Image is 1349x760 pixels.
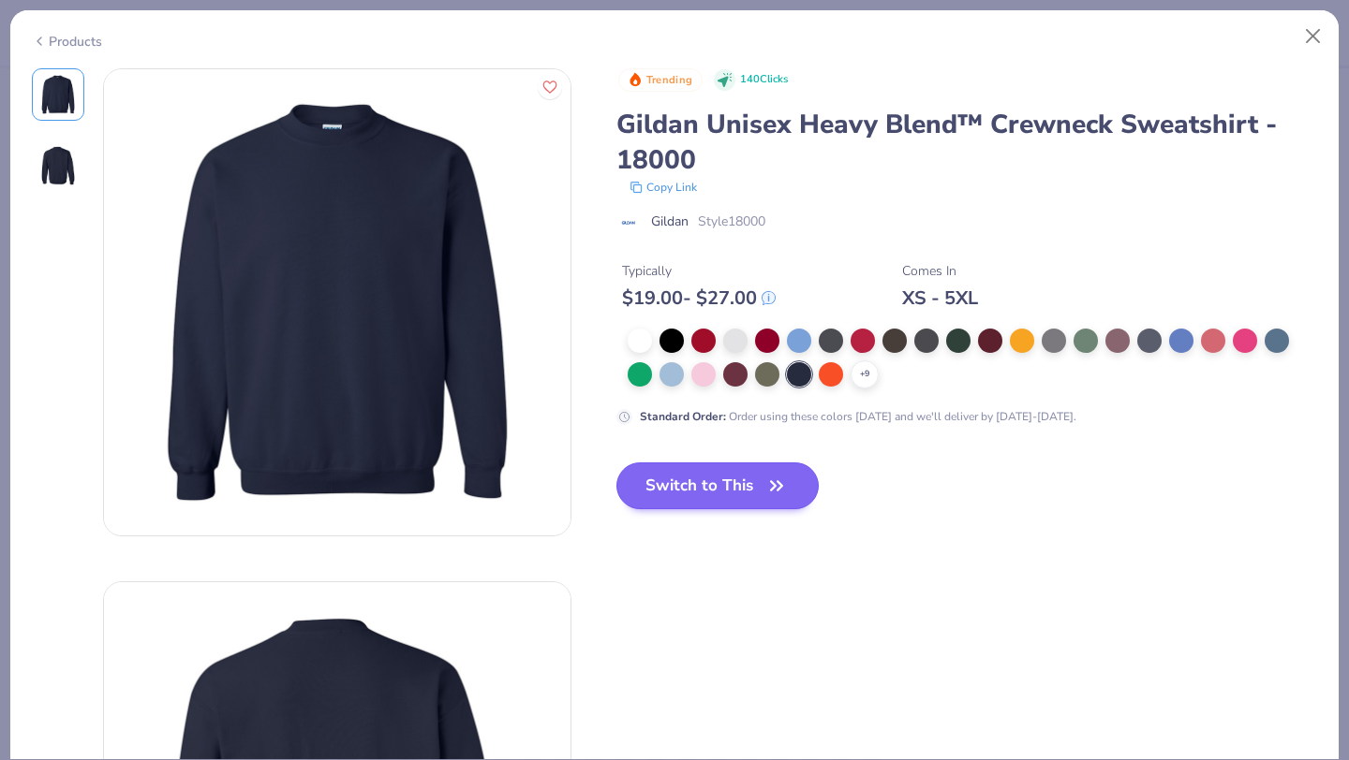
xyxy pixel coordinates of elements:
img: Front [104,69,571,535]
span: Trending [646,75,692,85]
div: Gildan Unisex Heavy Blend™ Crewneck Sweatshirt - 18000 [616,107,1318,178]
div: Comes In [902,261,978,281]
span: Gildan [651,212,689,231]
img: Back [36,143,81,188]
button: Like [538,75,562,99]
span: + 9 [860,368,869,381]
button: copy to clipboard [624,178,703,197]
button: Switch to This [616,462,820,509]
button: Close [1296,19,1331,54]
button: Badge Button [618,68,703,93]
div: XS - 5XL [902,286,978,310]
div: Order using these colors [DATE] and we'll deliver by [DATE]-[DATE]. [640,408,1076,425]
img: Front [36,72,81,117]
strong: Standard Order : [640,409,726,424]
img: Trending sort [628,72,643,87]
span: Style 18000 [698,212,765,231]
img: brand logo [616,215,642,230]
span: 140 Clicks [740,72,788,88]
div: $ 19.00 - $ 27.00 [622,286,776,310]
div: Products [32,32,102,51]
div: Typically [622,261,776,281]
